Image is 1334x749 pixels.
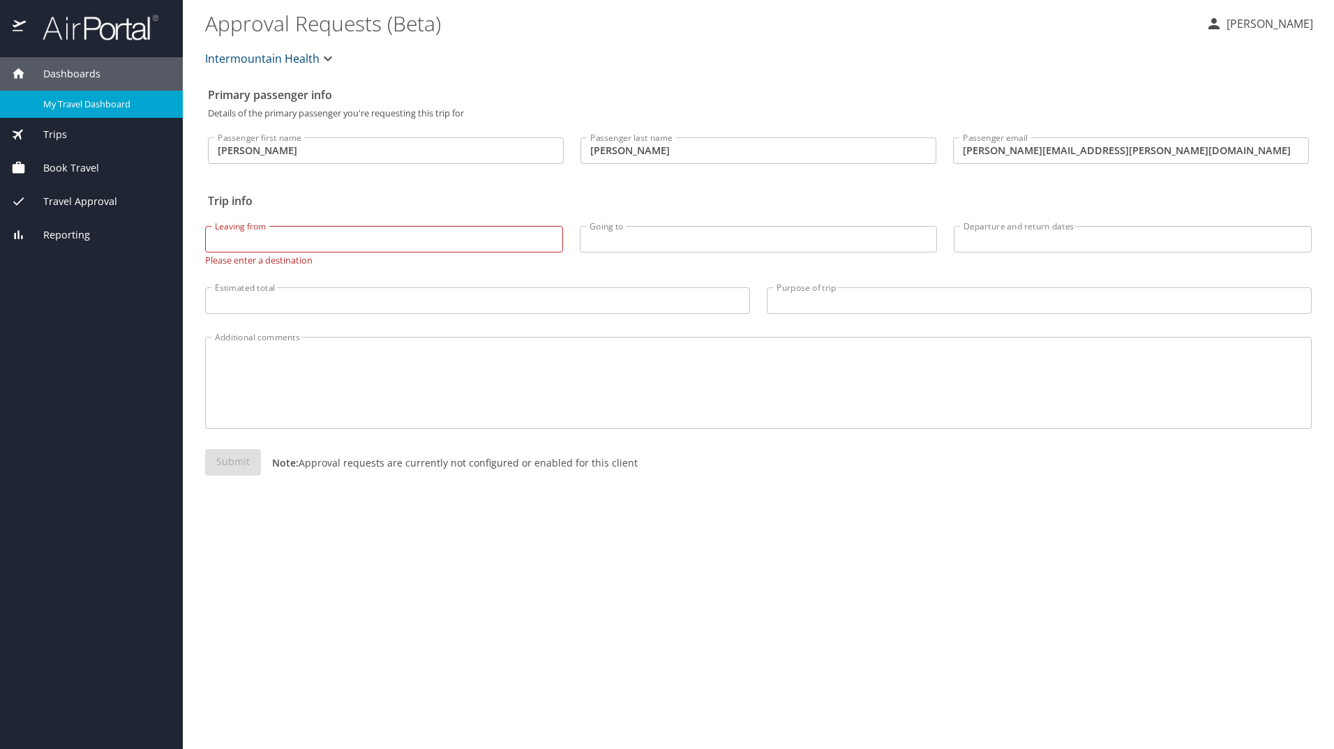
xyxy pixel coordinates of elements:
span: My Travel Dashboard [43,98,166,111]
p: Please enter a destination [205,252,563,265]
p: Details of the primary passenger you're requesting this trip for [208,109,1309,118]
span: Book Travel [26,160,99,176]
span: Reporting [26,227,90,243]
button: Intermountain Health [200,45,342,73]
img: icon-airportal.png [13,14,27,41]
span: Travel Approval [26,194,117,209]
p: Approval requests are currently not configured or enabled for this client [261,455,638,470]
span: Trips [26,127,67,142]
h1: Approval Requests (Beta) [205,1,1194,45]
p: [PERSON_NAME] [1222,15,1313,32]
h2: Trip info [208,190,1309,212]
h2: Primary passenger info [208,84,1309,106]
strong: Note: [272,456,299,469]
span: Dashboards [26,66,100,82]
img: airportal-logo.png [27,14,158,41]
span: Intermountain Health [205,49,320,68]
button: [PERSON_NAME] [1200,11,1319,36]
